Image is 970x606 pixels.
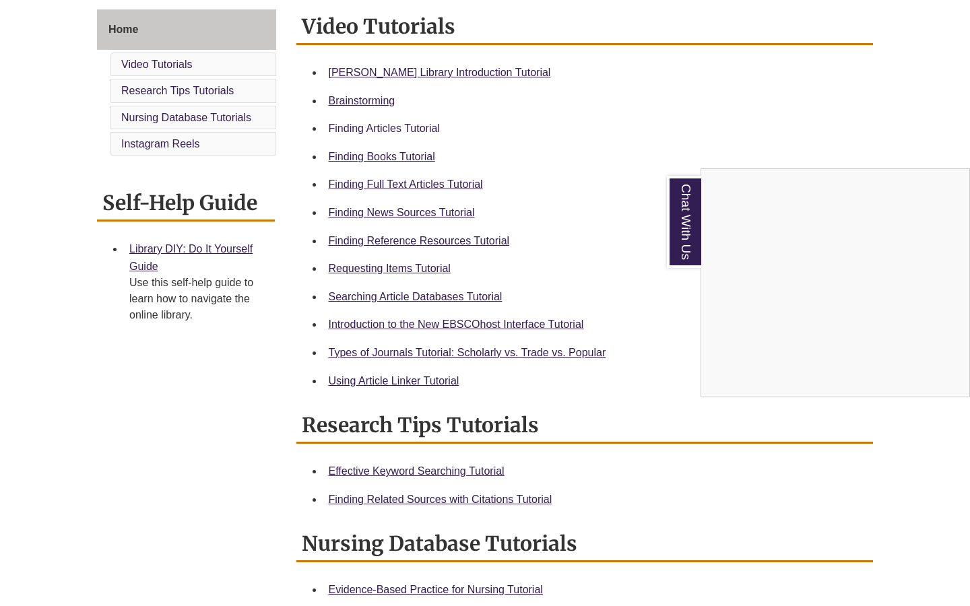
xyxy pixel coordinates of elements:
div: Chat With Us [701,168,970,397]
a: Finding Books Tutorial [329,151,435,162]
a: Searching Article Databases Tutorial [329,291,503,302]
a: [PERSON_NAME] Library Introduction Tutorial [329,67,551,78]
a: Home [97,9,276,50]
div: Guide Page Menu [97,9,276,159]
div: Use this self-help guide to learn how to navigate the online library. [129,275,264,323]
a: Introduction to the New EBSCOhost Interface Tutorial [329,318,584,330]
span: Home [108,24,138,35]
a: Chat With Us [667,176,701,268]
a: Instagram Reels [121,138,200,149]
h2: Research Tips Tutorials [296,408,874,444]
a: Finding Full Text Articles Tutorial [329,178,483,190]
a: Video Tutorials [121,59,193,70]
a: Finding Articles Tutorial [329,123,440,134]
a: Finding Reference Resources Tutorial [329,235,510,246]
a: Finding Related Sources with Citations Tutorial [329,494,552,505]
a: Finding News Sources Tutorial [329,207,475,218]
iframe: Chat Widget [701,169,969,397]
h2: Video Tutorials [296,9,874,45]
h2: Self-Help Guide [97,186,275,222]
a: Evidence-Based Practice for Nursing Tutorial [329,584,543,595]
a: Brainstorming [329,95,395,106]
a: Types of Journals Tutorial: Scholarly vs. Trade vs. Popular [329,347,606,358]
a: Nursing Database Tutorials [121,112,251,123]
h2: Nursing Database Tutorials [296,527,874,562]
a: Requesting Items Tutorial [329,263,451,274]
a: Research Tips Tutorials [121,85,234,96]
a: Effective Keyword Searching Tutorial [329,465,505,477]
a: Library DIY: Do It Yourself Guide [129,243,253,272]
a: Using Article Linker Tutorial [329,375,459,386]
